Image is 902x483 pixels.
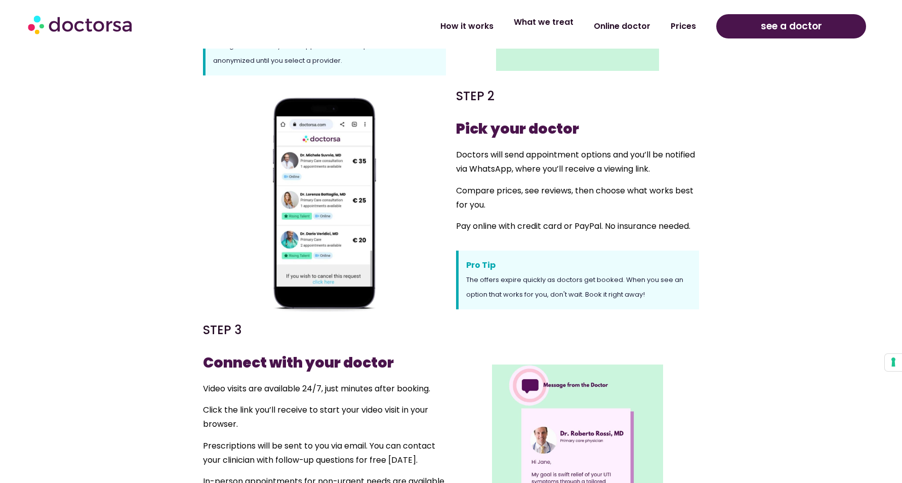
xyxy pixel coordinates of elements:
span: Pro Tip [466,258,691,272]
span: Doctors will send appointment options and you’ll be notified via WhatsApp, where you’ll receive a... [456,149,695,175]
button: Your consent preferences for tracking technologies [885,354,902,371]
a: see a doctor [716,14,867,38]
p: Prescriptions will be sent to you via email. You can contact your clinician with follow-up questi... [203,439,446,467]
span: The offers expire quickly as doctors get booked. When you see an option that works for you, don't... [466,275,683,299]
a: Prices [661,15,706,38]
a: How it works [430,15,504,38]
p: Pay online with credit card or PayPal. No insurance needed. [456,219,699,233]
h5: STEP 3 [203,322,446,338]
h5: STEP 2 [456,88,699,104]
p: Video visits are available 24/7, just minutes after booking. [203,382,446,396]
strong: Connect with your doctor [203,353,394,373]
span: see a doctor [761,18,822,34]
p: Click the link you’ll receive to start your video visit in your browser. [203,403,446,431]
strong: Pick your doctor [456,119,579,139]
a: Online doctor [584,15,661,38]
nav: Menu [234,15,706,38]
a: What we treat [504,11,584,34]
span: Compare prices, see reviews, then choose what works best for you. [456,185,693,211]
